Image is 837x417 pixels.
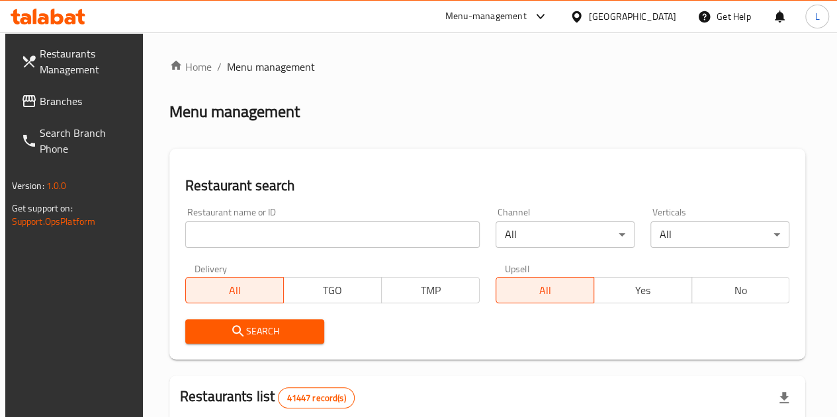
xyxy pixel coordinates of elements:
span: Menu management [227,59,315,75]
h2: Menu management [169,101,300,122]
span: Search [196,323,314,340]
a: Search Branch Phone [11,117,145,165]
button: Yes [594,277,692,303]
label: Upsell [505,264,529,273]
span: Branches [40,93,134,109]
button: Search [185,319,324,344]
button: TMP [381,277,480,303]
a: Support.OpsPlatform [12,213,96,230]
div: All [496,221,635,248]
a: Home [169,59,212,75]
input: Search for restaurant name or ID.. [185,221,480,248]
label: Delivery [195,264,228,273]
span: TMP [387,281,474,300]
button: TGO [283,277,382,303]
span: Version: [12,177,44,194]
span: All [191,281,279,300]
h2: Restaurants list [180,387,355,408]
span: Search Branch Phone [40,125,134,157]
span: L [815,9,819,24]
span: No [697,281,785,300]
button: All [496,277,594,303]
nav: breadcrumb [169,59,806,75]
a: Branches [11,85,145,117]
li: / [217,59,222,75]
span: All [502,281,589,300]
div: Export file [768,382,800,414]
span: TGO [289,281,376,300]
div: Menu-management [445,9,527,24]
div: Total records count [278,387,354,408]
span: 1.0.0 [46,177,67,194]
span: 41447 record(s) [279,392,353,404]
a: Restaurants Management [11,38,145,85]
div: [GEOGRAPHIC_DATA] [589,9,676,24]
span: Yes [599,281,687,300]
span: Restaurants Management [40,46,134,77]
button: All [185,277,284,303]
div: All [650,221,789,248]
h2: Restaurant search [185,176,790,196]
button: No [691,277,790,303]
span: Get support on: [12,200,73,217]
